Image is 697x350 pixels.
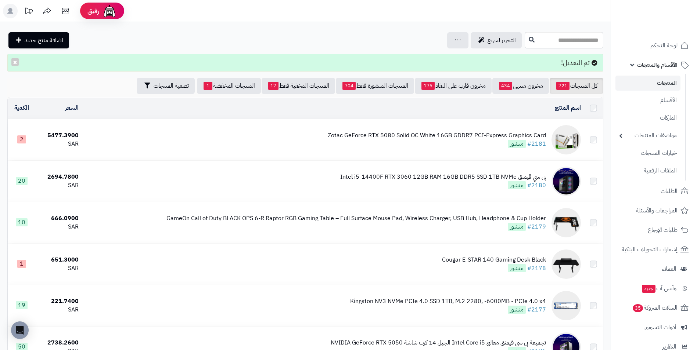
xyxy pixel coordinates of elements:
img: Kingston NV3 NVMe PCIe 4.0 SSD 1TB, M.2 2280, -6000MB - PCIe 4.0 x4 [552,291,581,320]
a: خيارات المنتجات [615,145,680,161]
a: الطلبات [615,182,693,200]
a: العملاء [615,260,693,278]
span: 10 [16,218,28,226]
span: 175 [421,82,435,90]
div: 666.0900 [39,214,79,223]
span: 17 [268,82,279,90]
a: المنتجات المخفضة1 [197,78,261,94]
a: التحرير لسريع [471,32,522,48]
a: إشعارات التحويلات البنكية [615,241,693,258]
div: 221.7400 [39,297,79,306]
a: مخزون قارب على النفاذ175 [415,78,492,94]
a: المنتجات المخفية فقط17 [262,78,335,94]
div: Open Intercom Messenger [11,321,29,339]
a: السلات المتروكة35 [615,299,693,317]
div: 5477.3900 [39,131,79,140]
a: أدوات التسويق [615,318,693,336]
span: المراجعات والأسئلة [636,205,678,216]
button: × [11,58,19,66]
a: #2178 [527,264,546,273]
span: الطلبات [661,186,678,196]
a: مواصفات المنتجات [615,128,680,143]
div: SAR [39,306,79,314]
span: 434 [499,82,512,90]
img: GameOn Call of Duty BLACK OPS 6-R Raptor RGB Gaming Table – Full Surface Mouse Pad, Wireless Char... [552,208,581,237]
div: تم التعديل! [7,54,603,72]
button: تصفية المنتجات [137,78,195,94]
div: GameOn Call of Duty BLACK OPS 6-R Raptor RGB Gaming Table – Full Surface Mouse Pad, Wireless Char... [166,214,546,223]
a: الأقسام [615,92,680,108]
span: 19 [16,301,28,309]
span: وآتس آب [641,283,676,294]
span: منشور [508,140,526,148]
span: 721 [556,82,570,90]
a: #2179 [527,222,546,231]
a: المنتجات [615,76,680,91]
span: 20 [16,177,28,185]
div: Cougar E-STAR 140 Gaming Desk Black [442,256,546,264]
div: SAR [39,223,79,231]
span: اضافة منتج جديد [25,36,63,45]
img: Zotac GeForce RTX 5080 Solid OC White 16GB GDDR7 PCI-Express Graphics Card [552,125,581,154]
span: 2 [17,135,26,143]
div: SAR [39,181,79,190]
span: منشور [508,264,526,272]
div: بي سي قيمنق Intel i5-14400F RTX 3060 12GB RAM 16GB DDR5 SSD 1TB NVMe [340,173,546,181]
div: Kingston NV3 NVMe PCIe 4.0 SSD 1TB, M.2 2280, -6000MB - PCIe 4.0 x4 [350,297,546,306]
span: 1 [17,260,26,268]
div: SAR [39,140,79,148]
a: الملفات الرقمية [615,163,680,179]
a: لوحة التحكم [615,37,693,54]
img: logo-2.png [647,21,690,36]
a: #2180 [527,181,546,190]
span: أدوات التسويق [644,322,676,332]
div: 2738.2600 [39,339,79,347]
span: منشور [508,181,526,189]
div: 651.3000 [39,256,79,264]
a: #2177 [527,305,546,314]
span: 35 [633,304,643,312]
a: كل المنتجات721 [550,78,603,94]
span: العملاء [662,264,676,274]
span: طلبات الإرجاع [648,225,678,235]
span: رفيق [87,7,99,15]
div: Zotac GeForce RTX 5080 Solid OC White 16GB GDDR7 PCI-Express Graphics Card [328,131,546,140]
a: اضافة منتج جديد [8,32,69,48]
a: وآتس آبجديد [615,280,693,297]
a: الكمية [14,103,29,112]
div: SAR [39,264,79,273]
a: مخزون منتهي434 [492,78,549,94]
a: تحديثات المنصة [19,4,38,20]
a: السعر [65,103,79,112]
span: التحرير لسريع [488,36,516,45]
a: الماركات [615,110,680,126]
a: المنتجات المنشورة فقط704 [336,78,414,94]
a: #2181 [527,139,546,148]
span: السلات المتروكة [632,303,678,313]
img: ai-face.png [102,4,117,18]
span: تصفية المنتجات [154,81,189,90]
span: جديد [642,285,655,293]
a: طلبات الإرجاع [615,221,693,239]
a: اسم المنتج [555,103,581,112]
span: الأقسام والمنتجات [637,60,678,70]
img: Cougar E-STAR 140 Gaming Desk Black [552,249,581,279]
span: منشور [508,223,526,231]
span: إشعارات التحويلات البنكية [622,244,678,255]
span: لوحة التحكم [650,40,678,51]
a: المراجعات والأسئلة [615,202,693,219]
div: 2694.7800 [39,173,79,181]
span: منشور [508,306,526,314]
div: تجميعة بي سي قيمنق معالج Intel Core i5 الجيل 14 كرت شاشة NVIDIA GeForce RTX 5050 [331,339,546,347]
span: 1 [204,82,212,90]
span: 704 [342,82,356,90]
img: بي سي قيمنق Intel i5-14400F RTX 3060 12GB RAM 16GB DDR5 SSD 1TB NVMe [552,167,581,196]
